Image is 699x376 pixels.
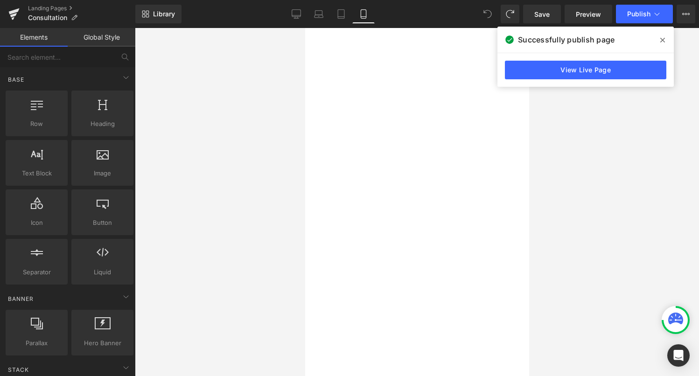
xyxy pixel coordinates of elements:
span: Successfully publish page [518,34,615,45]
div: Open Intercom Messenger [667,344,690,367]
span: Hero Banner [74,338,131,348]
button: Redo [501,5,519,23]
span: Preview [576,9,601,19]
button: Undo [478,5,497,23]
span: Separator [8,267,65,277]
span: Publish [627,10,650,18]
button: More [677,5,695,23]
span: Parallax [8,338,65,348]
a: Mobile [352,5,375,23]
span: Icon [8,218,65,228]
a: Desktop [285,5,308,23]
span: Consultation [28,14,67,21]
span: Stack [7,365,30,374]
a: Landing Pages [28,5,135,12]
span: Base [7,75,25,84]
a: New Library [135,5,182,23]
a: View Live Page [505,61,666,79]
span: Heading [74,119,131,129]
a: Laptop [308,5,330,23]
span: Image [74,168,131,178]
span: Banner [7,294,35,303]
a: Global Style [68,28,135,47]
a: Tablet [330,5,352,23]
span: Row [8,119,65,129]
a: Preview [565,5,612,23]
span: Button [74,218,131,228]
span: Liquid [74,267,131,277]
span: Save [534,9,550,19]
span: Library [153,10,175,18]
button: Publish [616,5,673,23]
span: Text Block [8,168,65,178]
